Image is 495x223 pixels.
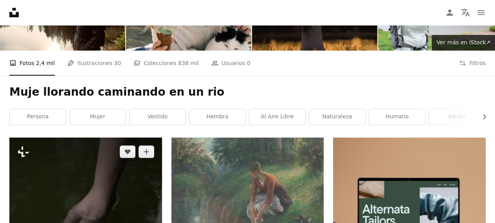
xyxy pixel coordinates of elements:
a: Usuarios 0 [211,51,250,76]
a: mujer [70,109,126,125]
a: Una mano toca suavemente el agua turbia. [9,210,162,217]
a: naturaleza [309,109,365,125]
a: adulto [429,109,485,125]
a: Colecciones 838 mil [133,51,199,76]
a: Una pintura de una mujer lavándose los pies en un río [171,194,324,201]
h1: Muje llorando caminando en un rio [9,85,486,99]
a: Ilustraciones 30 [67,51,121,76]
button: Añade a la colección [139,145,154,158]
a: vestido [130,109,185,125]
a: hembra [189,109,245,125]
a: Iniciar sesión / Registrarse [442,5,457,20]
span: 30 [114,59,121,67]
span: 0 [247,59,250,67]
a: persona [10,109,66,125]
span: Ver más en iStock ↗ [436,39,490,45]
button: Menú [473,5,489,20]
a: al aire libre [249,109,305,125]
a: Inicio — Unsplash [9,8,19,17]
button: Me gusta [120,145,135,158]
span: 838 mil [178,59,199,67]
button: desplazar lista a la derecha [477,109,486,125]
a: Ver más en iStock↗ [432,35,495,51]
button: Filtros [459,51,486,76]
a: Humano [369,109,425,125]
button: Idioma [457,5,473,20]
